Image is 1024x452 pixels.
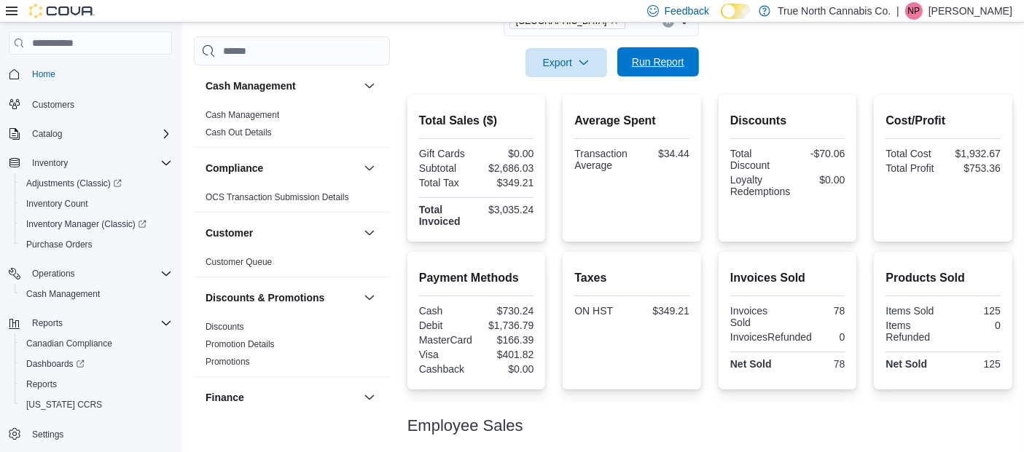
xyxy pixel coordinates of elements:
h2: Invoices Sold [730,269,845,287]
a: Dashboards [20,355,90,373]
h2: Average Spent [574,112,689,130]
a: Purchase Orders [20,236,98,253]
button: Compliance [206,161,358,175]
div: $3,035.24 [480,204,534,215]
div: Gift Cards [419,148,474,159]
button: Reports [15,374,178,394]
h2: Taxes [574,269,689,287]
a: Dashboards [15,354,178,374]
div: $166.39 [480,334,534,346]
button: Customer [361,224,378,242]
a: Customers [26,96,80,114]
span: OCS Transaction Submission Details [206,191,349,203]
button: Home [3,63,178,84]
span: Inventory [32,157,68,169]
a: Inventory Manager (Classic) [15,214,178,234]
button: Canadian Compliance [15,333,178,354]
div: Customer [194,253,390,277]
a: Cash Management [206,110,279,120]
div: $34.44 [635,148,689,159]
div: Total Profit [886,162,940,174]
span: Reports [32,317,63,329]
div: $2,686.03 [480,162,534,174]
a: Promotions [206,357,250,367]
div: $1,736.79 [480,320,534,331]
div: $349.21 [635,305,689,317]
div: $0.00 [480,148,534,159]
button: Customers [3,93,178,114]
span: Reports [20,376,172,393]
span: Washington CCRS [20,396,172,413]
div: Total Tax [419,177,474,189]
h2: Payment Methods [419,269,534,287]
span: Inventory [26,154,172,172]
div: Total Discount [730,148,785,171]
a: Settings [26,426,69,443]
p: [PERSON_NAME] [929,2,1012,20]
div: Visa [419,349,474,360]
span: Reports [26,314,172,332]
button: Customer [206,226,358,240]
div: 125 [946,358,1001,370]
div: $0.00 [480,363,534,375]
button: Run Report [617,47,699,76]
span: Promotion Details [206,338,275,350]
a: Cash Out Details [206,127,272,138]
div: $730.24 [480,305,534,317]
div: Subtotal [419,162,474,174]
h2: Discounts [730,112,845,130]
span: Customer Queue [206,256,272,268]
span: Canadian Compliance [20,335,172,352]
div: Total Cost [886,148,940,159]
div: Cashback [419,363,474,375]
span: Customers [26,95,172,113]
div: $1,932.67 [946,148,1001,159]
span: Purchase Orders [26,239,93,250]
h3: Discounts & Promotions [206,290,324,305]
button: Finance [361,389,378,406]
button: Discounts & Promotions [206,290,358,305]
span: Dashboards [26,358,85,370]
span: Operations [32,268,75,279]
div: 78 [791,358,845,370]
h3: Cash Management [206,79,296,93]
div: Cash Management [194,106,390,147]
button: Cash Management [206,79,358,93]
div: MasterCard [419,334,474,346]
button: Purchase Orders [15,234,178,255]
span: Catalog [32,128,62,140]
span: Cash Management [26,288,100,300]
button: Settings [3,424,178,445]
p: True North Cannabis Co. [778,2,891,20]
strong: Net Sold [730,358,772,370]
div: -$70.06 [791,148,845,159]
div: Invoices Sold [730,305,785,328]
button: Discounts & Promotions [361,289,378,306]
button: Reports [3,313,178,333]
button: Inventory [3,153,178,173]
div: Discounts & Promotions [194,318,390,376]
a: [US_STATE] CCRS [20,396,108,413]
span: Run Report [632,55,684,69]
span: Promotions [206,356,250,368]
a: Customer Queue [206,257,272,267]
a: Adjustments (Classic) [20,175,128,192]
span: Catalog [26,125,172,143]
button: Reports [26,314,69,332]
h3: Customer [206,226,253,240]
h2: Cost/Profit [886,112,1001,130]
div: InvoicesRefunded [730,331,812,343]
div: Items Refunded [886,320,940,343]
div: $753.36 [946,162,1001,174]
button: Operations [3,263,178,284]
span: Inventory Count [26,198,88,210]
button: Finance [206,390,358,405]
span: Settings [26,425,172,443]
span: Adjustments (Classic) [26,178,122,189]
button: [US_STATE] CCRS [15,394,178,415]
div: Noah Pollock [905,2,923,20]
span: Inventory Manager (Classic) [26,218,146,230]
div: $349.21 [480,177,534,189]
span: Cash Management [206,109,279,121]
